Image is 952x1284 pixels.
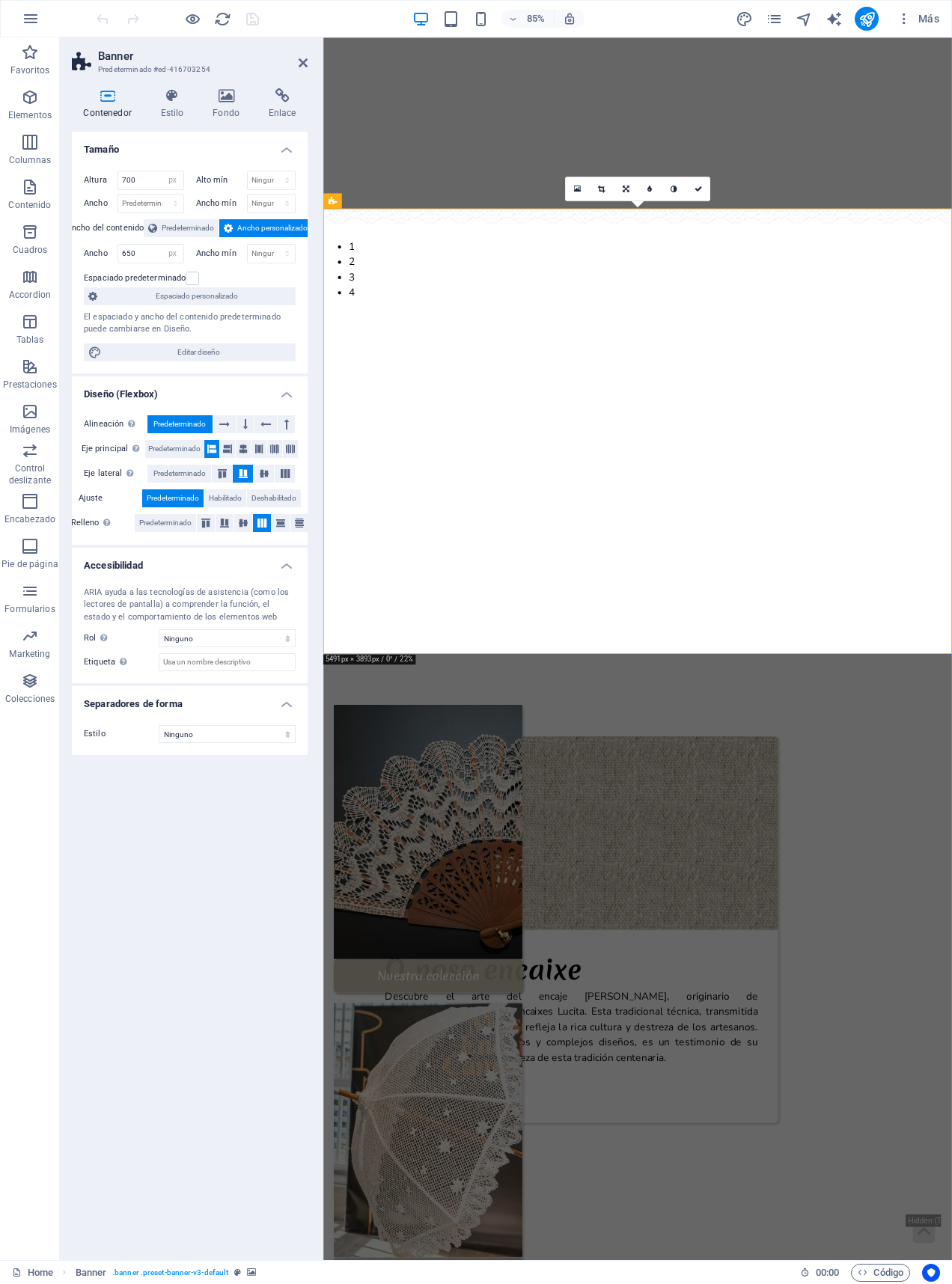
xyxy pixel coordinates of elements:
span: Rol [84,629,112,647]
span: : [826,1267,829,1278]
button: navigator [795,10,813,28]
span: Editar diseño [106,343,291,361]
i: Este elemento es un preajuste personalizable [234,1268,241,1277]
h3: Predeterminado #ed-416703254 [98,63,278,76]
h4: Diseño (Flexbox) [72,376,308,403]
label: Ancho [84,199,118,207]
h4: Accesibilidad [72,548,308,575]
button: Predeterminado [147,415,213,433]
button: text_generator [825,10,843,28]
button: Habilitado [204,489,246,507]
div: El espaciado y ancho del contenido predeterminado puede cambiarse en Diseño. [84,311,296,336]
p: Columnas [9,154,52,166]
h6: 85% [524,10,548,28]
label: Eje lateral [84,465,147,483]
button: 3 [30,273,37,291]
h2: Banner [98,49,308,63]
i: Este elemento contiene un fondo [247,1268,256,1277]
span: Código [858,1264,903,1282]
label: Etiqueta [84,653,159,671]
i: Publicar [858,10,876,28]
p: Elementos [8,109,52,121]
button: pages [765,10,783,28]
i: AI Writer [826,10,843,28]
p: Tablas [16,334,44,346]
h4: Estilo [149,88,201,120]
i: Al redimensionar, ajustar el nivel de zoom automáticamente para ajustarse al dispositivo elegido. [563,12,576,25]
p: Formularios [4,603,55,615]
i: Volver a cargar página [214,10,231,28]
label: Ancho [84,249,118,257]
a: Desenfoque [638,177,662,201]
span: Más [897,11,939,26]
button: reload [213,10,231,28]
button: 2 [30,255,37,273]
label: Ancho del contenido [67,219,144,237]
button: Editar diseño [84,343,296,361]
p: Contenido [8,199,51,211]
span: . banner .preset-banner-v3-default [112,1264,228,1282]
span: Predeterminado [153,415,206,433]
button: Espaciado personalizado [84,287,296,305]
button: 1 [30,237,37,255]
span: Estilo [84,729,106,739]
label: Relleno [71,514,135,532]
a: Haz clic para cancelar la selección y doble clic para abrir páginas [12,1264,53,1282]
span: Ancho personalizado [237,219,308,237]
a: Selecciona archivos del administrador de archivos, de la galería de fotos o carga archivo(s) [565,177,589,201]
p: Imágenes [10,424,50,435]
p: Colecciones [5,693,55,705]
p: Favoritos [10,64,49,76]
button: Usercentrics [922,1264,940,1282]
button: Código [851,1264,910,1282]
label: Eje principal [82,440,145,458]
a: Cambiar orientación [614,177,638,201]
i: Navegador [796,10,813,28]
h4: Contenedor [72,88,149,120]
button: Haz clic para salir del modo de previsualización y seguir editando [183,10,201,28]
i: Diseño (Ctrl+Alt+Y) [736,10,753,28]
span: Predeterminado [147,489,199,507]
button: Ancho personalizado [219,219,312,237]
label: Espaciado predeterminado [84,269,186,287]
button: Predeterminado [147,465,211,483]
p: Prestaciones [3,379,56,391]
p: Pie de página [1,558,58,570]
button: design [735,10,753,28]
nav: breadcrumb [76,1264,257,1282]
h4: Fondo [201,88,257,120]
button: Más [891,7,945,31]
h4: Enlace [257,88,308,120]
span: Predeterminado [139,514,192,532]
span: Predeterminado [148,440,201,458]
label: Alineación [84,415,147,433]
button: 4 [30,291,37,309]
label: Ancho mín [196,249,247,257]
a: Confirmar ( ⌘ ⏎ ) [686,177,710,201]
button: Predeterminado [135,514,196,532]
span: Predeterminado [153,465,206,483]
h4: Separadores de forma [72,686,308,713]
input: Usa un nombre descriptivo [159,653,296,671]
a: Escala de grises [662,177,686,201]
p: Cuadros [13,244,48,256]
h4: Tamaño [72,132,308,159]
p: Accordion [9,289,51,301]
i: Páginas (Ctrl+Alt+S) [766,10,783,28]
label: Ajuste [79,489,142,507]
label: Ancho mín [196,199,247,207]
button: Predeterminado [144,219,219,237]
button: publish [855,7,879,31]
span: Predeterminado [162,219,214,237]
label: Altura [84,176,118,184]
span: Espaciado personalizado [102,287,291,305]
label: Alto mín [196,176,247,184]
span: Deshabilitado [251,489,296,507]
div: ARIA ayuda a las tecnologías de asistencia (como los lectores de pantalla) a comprender la funció... [84,587,296,624]
button: Predeterminado [145,440,204,458]
h6: Tiempo de la sesión [800,1264,840,1282]
p: Marketing [9,648,50,660]
span: Habilitado [209,489,242,507]
button: Deshabilitado [247,489,301,507]
button: Predeterminado [142,489,204,507]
